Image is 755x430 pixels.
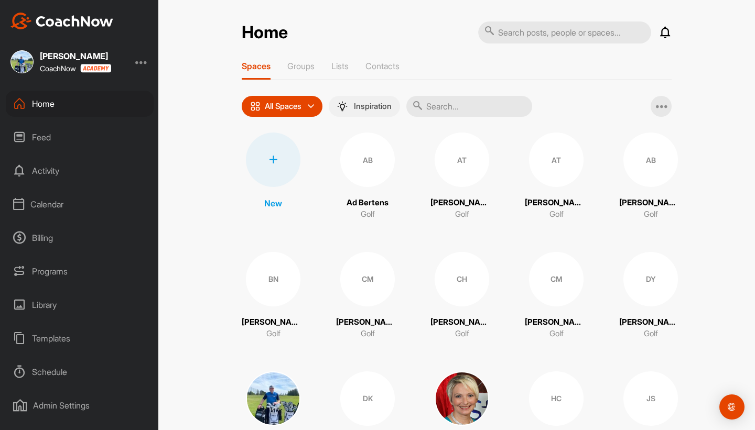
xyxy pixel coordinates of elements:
[242,61,271,71] p: Spaces
[619,133,682,220] a: AB[PERSON_NAME]Golf
[529,252,584,306] div: CM
[242,252,305,340] a: BN[PERSON_NAME]Golf
[406,96,532,117] input: Search...
[242,23,288,43] h2: Home
[337,101,348,112] img: menuIcon
[549,328,564,340] p: Golf
[336,252,399,340] a: CM[PERSON_NAME]Golf
[340,133,395,187] div: AB
[361,208,375,220] p: Golf
[265,102,301,111] p: All Spaces
[40,52,111,60] div: [PERSON_NAME]
[6,258,154,284] div: Programs
[6,158,154,184] div: Activity
[10,50,34,73] img: square_25c8b3ac4be7c5622a2c5142acba81e3.jpg
[336,316,399,328] p: [PERSON_NAME]
[430,316,493,328] p: [PERSON_NAME]
[361,328,375,340] p: Golf
[80,64,111,73] img: CoachNow acadmey
[430,133,493,220] a: AT[PERSON_NAME]Golf
[455,208,469,220] p: Golf
[266,328,281,340] p: Golf
[644,328,658,340] p: Golf
[340,252,395,306] div: CM
[525,316,588,328] p: [PERSON_NAME]
[430,252,493,340] a: CH[PERSON_NAME]Golf
[529,371,584,426] div: HC
[644,208,658,220] p: Golf
[365,61,400,71] p: Contacts
[623,371,678,426] div: JS
[6,292,154,318] div: Library
[529,133,584,187] div: AT
[623,252,678,306] div: DY
[619,197,682,209] p: [PERSON_NAME]
[619,316,682,328] p: [PERSON_NAME]
[246,252,300,306] div: BN
[619,252,682,340] a: DY[PERSON_NAME]Golf
[347,197,389,209] p: Ad Bertens
[719,394,745,420] div: Open Intercom Messenger
[525,252,588,340] a: CM[PERSON_NAME]Golf
[336,133,399,220] a: ABAd BertensGolf
[525,133,588,220] a: AT[PERSON_NAME]Golf
[435,252,489,306] div: CH
[549,208,564,220] p: Golf
[435,371,489,426] img: square_12c66dad07ee3fc9494f54d61b5bd3bb.jpg
[340,371,395,426] div: DK
[246,371,300,426] img: square_25c8b3ac4be7c5622a2c5142acba81e3.jpg
[6,392,154,418] div: Admin Settings
[6,91,154,117] div: Home
[6,359,154,385] div: Schedule
[623,133,678,187] div: AB
[430,197,493,209] p: [PERSON_NAME]
[6,325,154,351] div: Templates
[250,101,261,112] img: icon
[525,197,588,209] p: [PERSON_NAME]
[354,102,392,111] p: Inspiration
[242,316,305,328] p: [PERSON_NAME]
[455,328,469,340] p: Golf
[6,124,154,150] div: Feed
[287,61,315,71] p: Groups
[40,64,111,73] div: CoachNow
[264,197,282,210] p: New
[478,21,651,43] input: Search posts, people or spaces...
[435,133,489,187] div: AT
[6,225,154,251] div: Billing
[331,61,349,71] p: Lists
[6,191,154,217] div: Calendar
[10,13,113,29] img: CoachNow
